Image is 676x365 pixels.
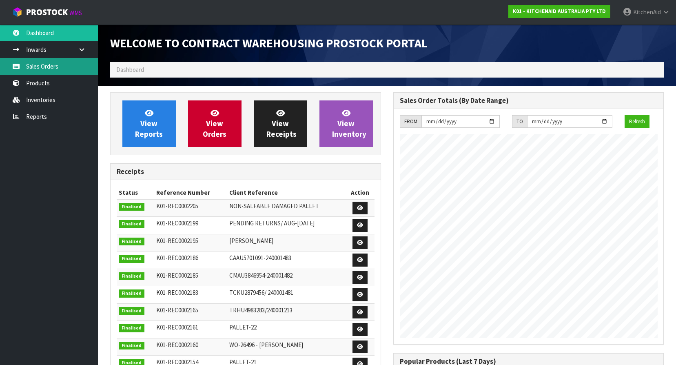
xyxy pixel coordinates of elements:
span: K01-REC0002199 [156,219,198,227]
a: ViewReports [122,100,176,147]
strong: K01 - KITCHENAID AUSTRALIA PTY LTD [513,8,606,15]
span: Finalised [119,272,144,280]
th: Action [346,186,375,199]
span: View Orders [203,108,226,139]
h3: Sales Order Totals (By Date Range) [400,97,658,105]
span: CAAU5701091-240001483 [229,254,291,262]
span: K01-REC0002161 [156,323,198,331]
a: ViewOrders [188,100,242,147]
div: TO [512,115,527,128]
span: K01-REC0002183 [156,289,198,296]
span: View Receipts [266,108,297,139]
span: Finalised [119,203,144,211]
button: Refresh [625,115,649,128]
span: K01-REC0002165 [156,306,198,314]
span: K01-REC0002160 [156,341,198,349]
span: NON-SALEABLE DAMAGED PALLET [229,202,319,210]
span: Finalised [119,307,144,315]
h3: Receipts [117,168,375,176]
span: Welcome to Contract Warehousing ProStock Portal [110,36,428,51]
span: CMAU3846954-240001482 [229,272,293,279]
span: K01-REC0002205 [156,202,198,210]
span: [PERSON_NAME] [229,237,273,245]
span: PENDING RETURNS/ AUG-[DATE] [229,219,315,227]
a: ViewReceipts [254,100,307,147]
span: K01-REC0002185 [156,272,198,279]
span: Finalised [119,289,144,298]
span: Finalised [119,342,144,350]
span: K01-REC0002186 [156,254,198,262]
span: TCKU2879456/ 240001481 [229,289,293,296]
span: Finalised [119,220,144,228]
th: Reference Number [154,186,228,199]
span: Finalised [119,255,144,263]
span: K01-REC0002195 [156,237,198,245]
span: Finalised [119,324,144,332]
small: WMS [69,9,82,17]
span: Dashboard [116,66,144,73]
span: View Inventory [332,108,366,139]
div: FROM [400,115,421,128]
a: ViewInventory [319,100,373,147]
th: Status [117,186,154,199]
span: WO-26496 - [PERSON_NAME] [229,341,303,349]
th: Client Reference [227,186,346,199]
span: KitchenAid [633,8,661,16]
span: View Reports [135,108,163,139]
span: PALLET-22 [229,323,257,331]
img: cube-alt.png [12,7,22,17]
span: ProStock [26,7,68,18]
span: TRHU4983283/240001213 [229,306,293,314]
span: Finalised [119,238,144,246]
